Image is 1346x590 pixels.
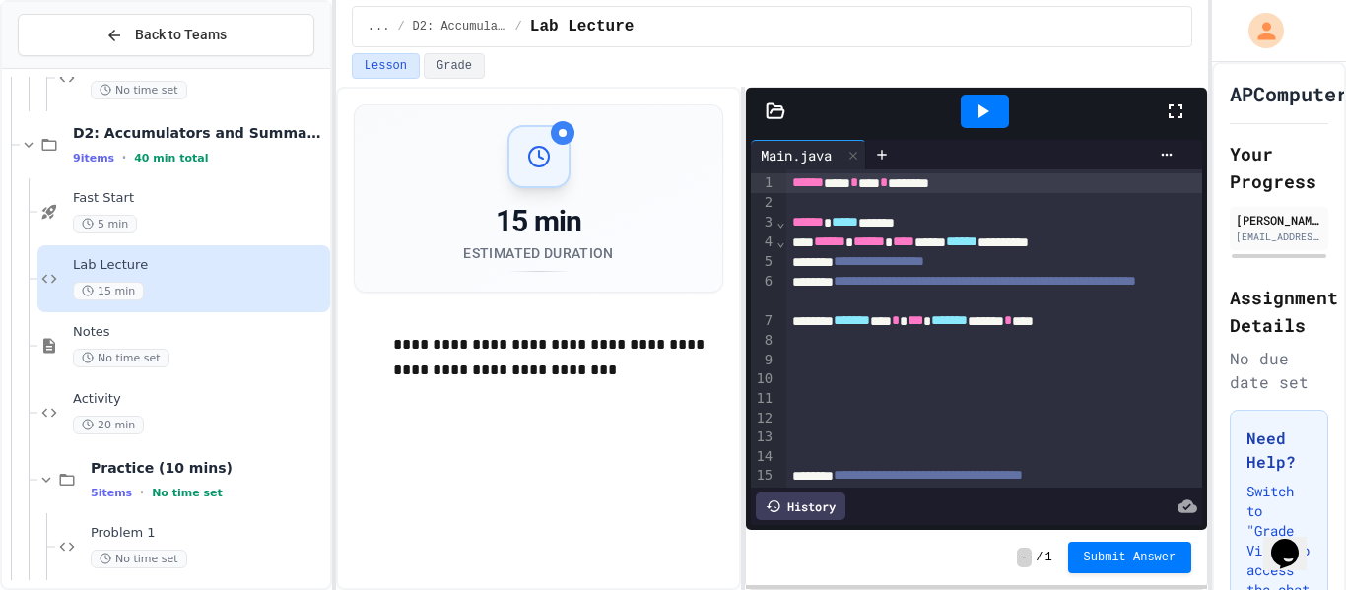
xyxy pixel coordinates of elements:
[152,487,223,499] span: No time set
[1236,229,1322,244] div: [EMAIL_ADDRESS][DOMAIN_NAME]
[140,485,144,500] span: •
[1230,140,1328,195] h2: Your Progress
[1036,550,1043,565] span: /
[73,349,169,367] span: No time set
[122,150,126,165] span: •
[751,272,775,311] div: 6
[756,492,845,520] div: History
[463,204,613,239] div: 15 min
[751,173,775,193] div: 1
[751,466,775,486] div: 15
[1246,426,1312,474] h3: Need Help?
[91,550,187,568] span: No time set
[751,311,775,331] div: 7
[397,19,404,34] span: /
[73,391,326,408] span: Activity
[751,409,775,428] div: 12
[18,14,314,56] button: Back to Teams
[1017,548,1032,567] span: -
[751,232,775,252] div: 4
[515,19,522,34] span: /
[751,331,775,351] div: 8
[91,525,326,542] span: Problem 1
[530,15,635,38] span: Lab Lecture
[424,53,485,79] button: Grade
[751,140,866,169] div: Main.java
[751,193,775,213] div: 2
[352,53,420,79] button: Lesson
[91,487,132,499] span: 5 items
[1230,347,1328,394] div: No due date set
[134,152,208,164] span: 40 min total
[91,81,187,99] span: No time set
[751,389,775,409] div: 11
[135,25,227,45] span: Back to Teams
[369,19,390,34] span: ...
[73,416,144,434] span: 20 min
[751,369,775,389] div: 10
[751,447,775,467] div: 14
[73,124,326,142] span: D2: Accumulators and Summation
[73,215,137,233] span: 5 min
[73,282,144,300] span: 15 min
[775,214,785,229] span: Fold line
[1068,542,1192,573] button: Submit Answer
[1084,550,1177,565] span: Submit Answer
[751,252,775,272] div: 5
[751,145,841,165] div: Main.java
[73,190,326,207] span: Fast Start
[775,233,785,249] span: Fold line
[73,152,114,164] span: 9 items
[751,427,775,447] div: 13
[91,459,326,477] span: Practice (10 mins)
[751,213,775,232] div: 3
[751,487,775,506] div: 16
[751,351,775,370] div: 9
[1044,550,1051,565] span: 1
[1236,211,1322,229] div: [PERSON_NAME]
[1263,511,1326,570] iframe: chat widget
[73,257,326,274] span: Lab Lecture
[1230,284,1328,339] h2: Assignment Details
[1228,8,1289,53] div: My Account
[463,243,613,263] div: Estimated Duration
[413,19,507,34] span: D2: Accumulators and Summation
[73,324,326,341] span: Notes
